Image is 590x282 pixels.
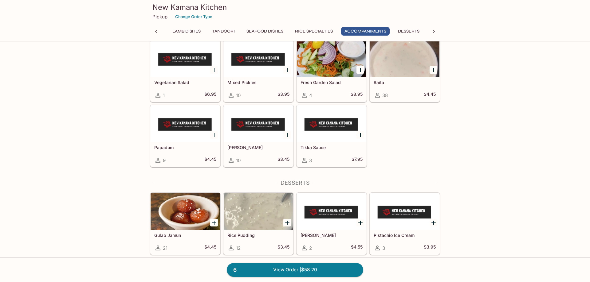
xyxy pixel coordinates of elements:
button: Add Rice Pudding [283,219,291,226]
h5: $8.95 [351,91,363,99]
h5: Tikka Sauce [301,145,363,150]
a: Gulab Jamun21$4.45 [150,193,220,255]
button: Lamb Dishes [169,27,204,36]
h5: $6.95 [204,91,216,99]
button: Add Pistachio Ice Cream [430,219,437,226]
button: Add Mango Chutney [283,131,291,139]
h5: $4.45 [424,91,436,99]
h5: Gulab Jamun [154,233,216,238]
div: Gajar Halwa [297,193,366,230]
h5: $3.45 [277,156,289,164]
div: Rice Pudding [224,193,293,230]
a: Vegetarian Salad1$6.95 [150,40,220,102]
h5: [PERSON_NAME] [301,233,363,238]
div: Pistachio Ice Cream [370,193,439,230]
div: Mixed Pickles [224,40,293,77]
div: Tikka Sauce [297,105,366,142]
span: 38 [382,92,388,98]
button: Add Raita [430,66,437,74]
span: 10 [236,157,241,163]
h5: $4.55 [351,244,363,252]
span: 6 [230,266,240,274]
span: 10 [236,92,241,98]
a: Fresh Garden Salad4$8.95 [297,40,367,102]
h3: New Kamana Kitchen [152,2,438,12]
button: Change Order Type [172,12,215,21]
a: Pistachio Ice Cream3$3.95 [370,193,440,255]
span: 3 [382,245,385,251]
div: Gulab Jamun [151,193,220,230]
h5: Raita [374,80,436,85]
a: Raita38$4.45 [370,40,440,102]
span: 2 [309,245,312,251]
h5: [PERSON_NAME] [227,145,289,150]
h5: $3.95 [277,91,289,99]
h5: Papadum [154,145,216,150]
button: Add Tikka Sauce [356,131,364,139]
h5: Mixed Pickles [227,80,289,85]
h5: Vegetarian Salad [154,80,216,85]
p: Pickup [152,14,167,20]
div: Papadum [151,105,220,142]
button: Add Papadum [210,131,218,139]
h5: $3.45 [277,244,289,252]
span: 12 [236,245,241,251]
h5: $4.45 [204,156,216,164]
h5: Pistachio Ice Cream [374,233,436,238]
button: Accompaniments [341,27,390,36]
span: 21 [163,245,167,251]
a: [PERSON_NAME]10$3.45 [223,105,293,167]
span: 4 [309,92,312,98]
a: Papadum9$4.45 [150,105,220,167]
div: Fresh Garden Salad [297,40,366,77]
a: Tikka Sauce3$7.95 [297,105,367,167]
div: Mango Chutney [224,105,293,142]
h4: Desserts [150,180,440,186]
button: Add Vegetarian Salad [210,66,218,74]
button: Desserts [395,27,423,36]
button: Add Fresh Garden Salad [356,66,364,74]
div: Vegetarian Salad [151,40,220,77]
h5: Rice Pudding [227,233,289,238]
h5: $4.45 [204,244,216,252]
button: Add Mixed Pickles [283,66,291,74]
span: 1 [163,92,165,98]
a: Mixed Pickles10$3.95 [223,40,293,102]
div: Raita [370,40,439,77]
a: Rice Pudding12$3.45 [223,193,293,255]
button: Add Gajar Halwa [356,219,364,226]
h5: $7.95 [352,156,363,164]
button: Add Gulab Jamun [210,219,218,226]
button: Rice Specialties [292,27,336,36]
a: 6View Order |$58.20 [227,263,363,276]
button: Tandoori [209,27,238,36]
h5: Fresh Garden Salad [301,80,363,85]
button: Seafood Dishes [243,27,287,36]
h5: $3.95 [424,244,436,252]
span: 3 [309,157,312,163]
span: 9 [163,157,166,163]
a: [PERSON_NAME]2$4.55 [297,193,367,255]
